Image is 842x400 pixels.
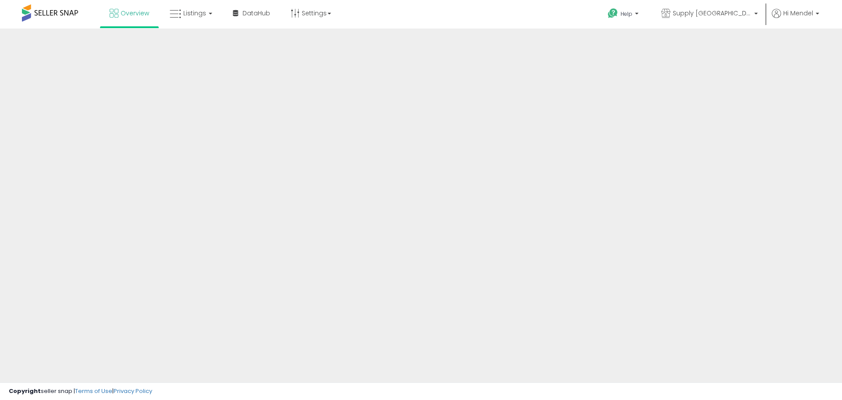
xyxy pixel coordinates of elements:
[601,1,647,29] a: Help
[9,387,152,396] div: seller snap | |
[183,9,206,18] span: Listings
[9,387,41,395] strong: Copyright
[673,9,752,18] span: Supply [GEOGRAPHIC_DATA]
[114,387,152,395] a: Privacy Policy
[607,8,618,19] i: Get Help
[772,9,819,29] a: Hi Mendel
[783,9,813,18] span: Hi Mendel
[621,10,632,18] span: Help
[243,9,270,18] span: DataHub
[121,9,149,18] span: Overview
[75,387,112,395] a: Terms of Use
